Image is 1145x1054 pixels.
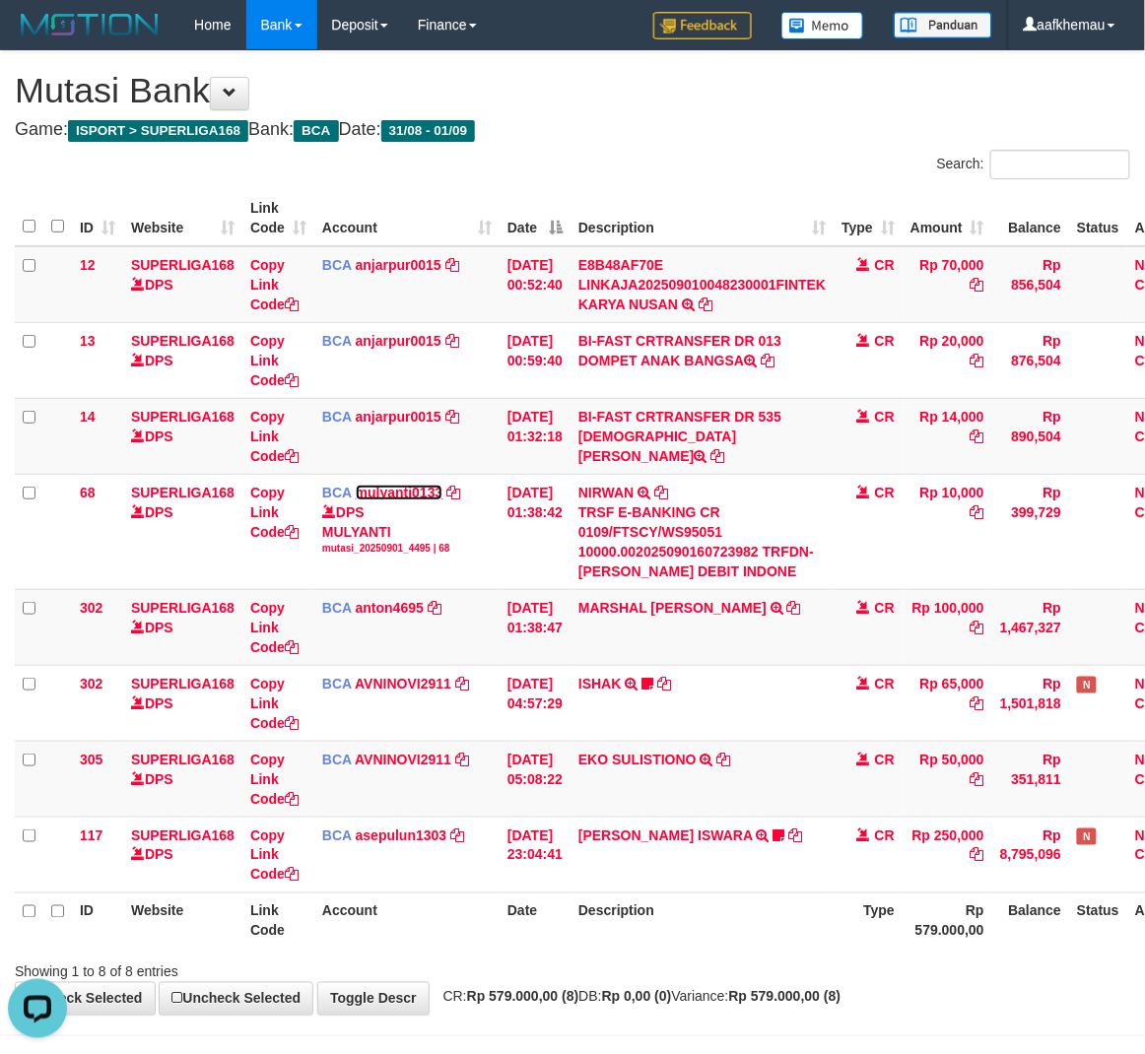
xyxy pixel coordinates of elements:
[322,676,352,692] span: BCA
[710,448,724,464] a: Copy BI-FAST CRTRANSFER DR 535 MUHAMMAD ICHSAN BA to clipboard
[356,257,441,273] a: anjarpur0015
[500,892,571,949] th: Date
[434,989,842,1005] span: CR: DB: Variance:
[314,190,500,246] th: Account: activate to sort column ascending
[903,665,992,741] td: Rp 65,000
[322,827,352,843] span: BCA
[80,409,96,425] span: 14
[971,428,984,444] a: Copy Rp 14,000 to clipboard
[571,322,834,398] td: BI-FAST CRTRANSFER DR 013 DOMPET ANAK BANGSA
[72,190,123,246] th: ID: activate to sort column ascending
[500,474,571,589] td: [DATE] 01:38:42
[903,474,992,589] td: Rp 10,000
[356,333,441,349] a: anjarpur0015
[445,257,459,273] a: Copy anjarpur0015 to clipboard
[903,892,992,949] th: Rp 579.000,00
[992,190,1069,246] th: Balance
[15,71,1130,110] h1: Mutasi Bank
[971,847,984,863] a: Copy Rp 250,000 to clipboard
[875,409,895,425] span: CR
[123,246,242,323] td: DPS
[781,12,864,39] img: Button%20Memo.svg
[578,827,753,843] a: [PERSON_NAME] ISWARA
[971,353,984,368] a: Copy Rp 20,000 to clipboard
[355,676,451,692] a: AVNINOVI2911
[250,333,299,388] a: Copy Link Code
[903,322,992,398] td: Rp 20,000
[445,409,459,425] a: Copy anjarpur0015 to clipboard
[903,246,992,323] td: Rp 70,000
[322,409,352,425] span: BCA
[789,827,803,843] a: Copy DIONYSIUS ISWARA to clipboard
[578,600,767,616] a: MARSHAL [PERSON_NAME]
[602,989,672,1005] strong: Rp 0,00 (0)
[875,485,895,500] span: CR
[500,190,571,246] th: Date: activate to sort column descending
[355,752,451,767] a: AVNINOVI2911
[131,752,235,767] a: SUPERLIGA168
[123,474,242,589] td: DPS
[15,955,462,982] div: Showing 1 to 8 of 8 entries
[834,892,903,949] th: Type
[1077,677,1097,693] span: Has Note
[131,485,235,500] a: SUPERLIGA168
[578,752,697,767] a: EKO SULISTIONO
[571,190,834,246] th: Description: activate to sort column ascending
[446,485,460,500] a: Copy mulyanti0133 to clipboard
[578,502,826,581] div: TRSF E-BANKING CR 0109/FTSCY/WS95051 10000.002025090160723982 TRFDN-[PERSON_NAME] DEBIT INDONE
[15,10,165,39] img: MOTION_logo.png
[992,892,1069,949] th: Balance
[578,485,635,500] a: NIRWAN
[250,409,299,464] a: Copy Link Code
[356,409,441,425] a: anjarpur0015
[80,600,102,616] span: 302
[317,982,430,1016] a: Toggle Descr
[500,246,571,323] td: [DATE] 00:52:40
[903,589,992,665] td: Rp 100,000
[68,120,248,142] span: ISPORT > SUPERLIGA168
[992,322,1069,398] td: Rp 876,504
[992,665,1069,741] td: Rp 1,501,818
[1077,828,1097,845] span: Has Note
[250,827,299,883] a: Copy Link Code
[1069,892,1127,949] th: Status
[250,257,299,312] a: Copy Link Code
[992,817,1069,892] td: Rp 8,795,096
[123,398,242,474] td: DPS
[322,333,352,349] span: BCA
[787,600,801,616] a: Copy MARSHAL FITRA ALPA to clipboard
[875,333,895,349] span: CR
[242,892,314,949] th: Link Code
[80,333,96,349] span: 13
[834,190,903,246] th: Type: activate to sort column ascending
[971,771,984,787] a: Copy Rp 50,000 to clipboard
[992,741,1069,817] td: Rp 351,811
[500,322,571,398] td: [DATE] 00:59:40
[903,190,992,246] th: Amount: activate to sort column ascending
[322,502,492,556] div: DPS MULYANTI
[500,589,571,665] td: [DATE] 01:38:47
[1069,190,1127,246] th: Status
[903,398,992,474] td: Rp 14,000
[990,150,1130,179] input: Search:
[717,752,731,767] a: Copy EKO SULISTIONO to clipboard
[992,398,1069,474] td: Rp 890,504
[250,600,299,655] a: Copy Link Code
[294,120,338,142] span: BCA
[123,665,242,741] td: DPS
[653,12,752,39] img: Feedback.jpg
[131,257,235,273] a: SUPERLIGA168
[356,485,443,500] a: mulyanti0133
[322,485,352,500] span: BCA
[80,752,102,767] span: 305
[80,827,102,843] span: 117
[250,485,299,540] a: Copy Link Code
[123,589,242,665] td: DPS
[971,695,984,711] a: Copy Rp 65,000 to clipboard
[450,827,464,843] a: Copy asepulun1303 to clipboard
[455,676,469,692] a: Copy AVNINOVI2911 to clipboard
[500,665,571,741] td: [DATE] 04:57:29
[455,752,469,767] a: Copy AVNINOVI2911 to clipboard
[971,277,984,293] a: Copy Rp 70,000 to clipboard
[314,892,500,949] th: Account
